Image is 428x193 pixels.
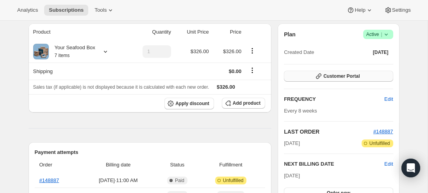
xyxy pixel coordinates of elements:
[222,98,265,109] button: Add product
[246,66,259,75] button: Shipping actions
[33,84,209,90] span: Sales tax (if applicable) is not displayed because it is calculated with each new order.
[323,73,360,79] span: Customer Portal
[246,46,259,55] button: Product actions
[127,23,173,41] th: Quantity
[164,98,214,109] button: Apply discount
[29,23,127,41] th: Product
[175,100,209,107] span: Apply discount
[95,7,107,13] span: Tools
[175,177,184,184] span: Paid
[223,177,244,184] span: Unfulfilled
[211,23,244,41] th: Price
[284,108,317,114] span: Every 8 weeks
[158,161,196,169] span: Status
[217,84,235,90] span: $326.00
[368,47,393,58] button: [DATE]
[33,44,49,59] img: product img
[284,95,384,103] h2: FREQUENCY
[284,139,300,147] span: [DATE]
[284,173,300,179] span: [DATE]
[83,177,153,184] span: [DATE] · 11:00 AM
[284,48,314,56] span: Created Date
[284,160,384,168] h2: NEXT BILLING DATE
[342,5,378,16] button: Help
[90,5,119,16] button: Tools
[369,140,390,147] span: Unfulfilled
[173,23,211,41] th: Unit Price
[380,93,398,105] button: Edit
[384,160,393,168] button: Edit
[29,63,127,80] th: Shipping
[229,68,242,74] span: $0.00
[366,30,390,38] span: Active
[233,100,260,106] span: Add product
[284,30,296,38] h2: Plan
[373,129,393,134] a: #148887
[201,161,260,169] span: Fulfillment
[49,7,84,13] span: Subscriptions
[44,5,88,16] button: Subscriptions
[35,156,81,173] th: Order
[223,48,241,54] span: $326.00
[284,128,373,136] h2: LAST ORDER
[384,95,393,103] span: Edit
[284,71,393,82] button: Customer Portal
[35,148,266,156] h2: Payment attempts
[191,48,209,54] span: $326.00
[380,5,416,16] button: Settings
[373,49,389,55] span: [DATE]
[83,161,153,169] span: Billing date
[17,7,38,13] span: Analytics
[12,5,43,16] button: Analytics
[373,128,393,136] button: #148887
[49,44,95,59] div: Your Seafood Box
[355,7,365,13] span: Help
[381,31,382,38] span: |
[55,53,70,58] small: 7 items
[401,159,420,177] div: Open Intercom Messenger
[39,177,59,183] a: #148887
[392,7,411,13] span: Settings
